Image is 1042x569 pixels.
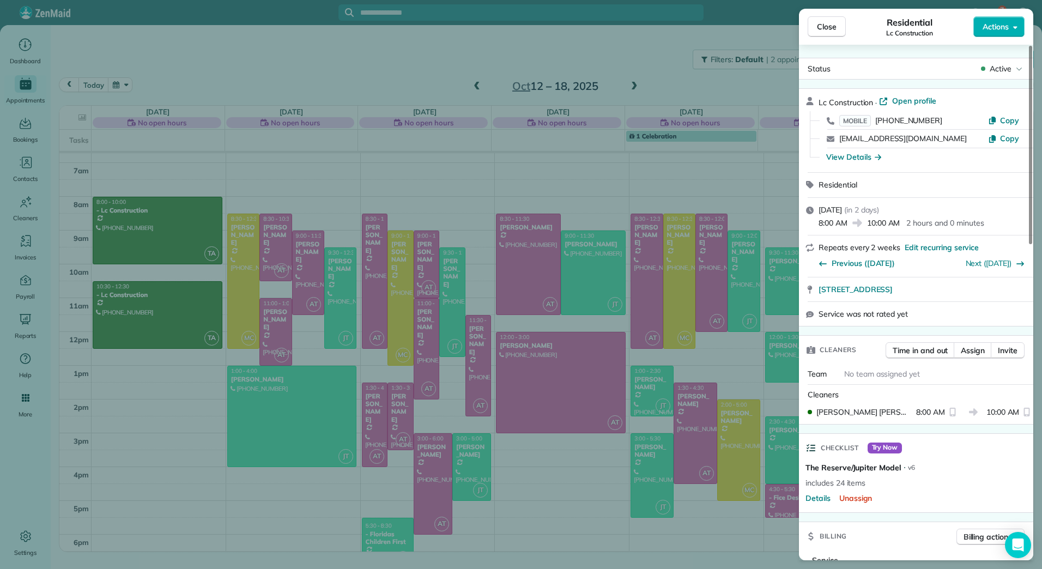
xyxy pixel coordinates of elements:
span: MOBILE [839,115,871,126]
span: Copy [1000,134,1019,143]
button: View Details [826,152,881,162]
span: [STREET_ADDRESS] [819,284,893,295]
button: Previous ([DATE]) [819,258,895,269]
span: Service [812,555,838,565]
a: Open profile [879,95,936,106]
span: Open profile [892,95,936,106]
span: ⋅ [904,462,906,473]
span: [PERSON_NAME] [PERSON_NAME] [816,407,912,417]
a: MOBILE[PHONE_NUMBER] [839,115,942,126]
span: Active [990,63,1011,74]
span: [DATE] [819,205,842,215]
span: includes 24 items [805,477,865,488]
a: [STREET_ADDRESS] [819,284,1027,295]
span: Status [808,64,831,74]
span: Checklist [821,443,859,453]
span: Service was not rated yet [819,308,908,319]
span: No team assigned yet [844,369,920,379]
span: Edit recurring service [905,242,979,253]
button: Copy [988,115,1019,126]
span: The Reserve/Jupiter Model [805,462,901,473]
span: Actions [983,21,1009,32]
button: Details [805,493,831,504]
div: Open Intercom Messenger [1005,532,1031,558]
span: 8:00 AM [916,407,945,417]
span: Team [808,369,827,379]
a: Next ([DATE]) [966,258,1012,268]
span: Cleaners [808,390,839,399]
span: 10:00 AM [986,407,1020,417]
span: v6 [908,463,915,472]
span: Cleaners [820,344,856,355]
span: Close [817,21,837,32]
p: 2 hours and 0 minutes [906,217,984,228]
span: Copy [1000,116,1019,125]
span: Try Now [868,443,902,453]
span: Residential [819,180,857,190]
button: Next ([DATE]) [966,258,1025,269]
span: Billing [820,531,847,542]
span: Billing actions [964,531,1012,542]
button: Time in and out [886,342,955,359]
span: Lc Construction [886,29,933,38]
a: [EMAIL_ADDRESS][DOMAIN_NAME] [839,134,967,143]
button: Copy [988,133,1019,144]
button: Assign [954,342,992,359]
span: Invite [998,345,1017,356]
span: Previous ([DATE]) [832,258,895,269]
span: Repeats every 2 weeks [819,243,900,252]
button: Unassign [839,493,873,504]
span: Assign [961,345,985,356]
span: Time in and out [893,345,948,356]
span: Residential [887,16,933,29]
button: Close [808,16,846,37]
span: [PHONE_NUMBER] [875,116,942,125]
span: · [873,98,879,107]
span: 10:00 AM [867,217,900,228]
span: 8:00 AM [819,217,847,228]
span: Lc Construction [819,98,873,107]
button: Invite [991,342,1025,359]
span: ( in 2 days ) [844,205,880,215]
